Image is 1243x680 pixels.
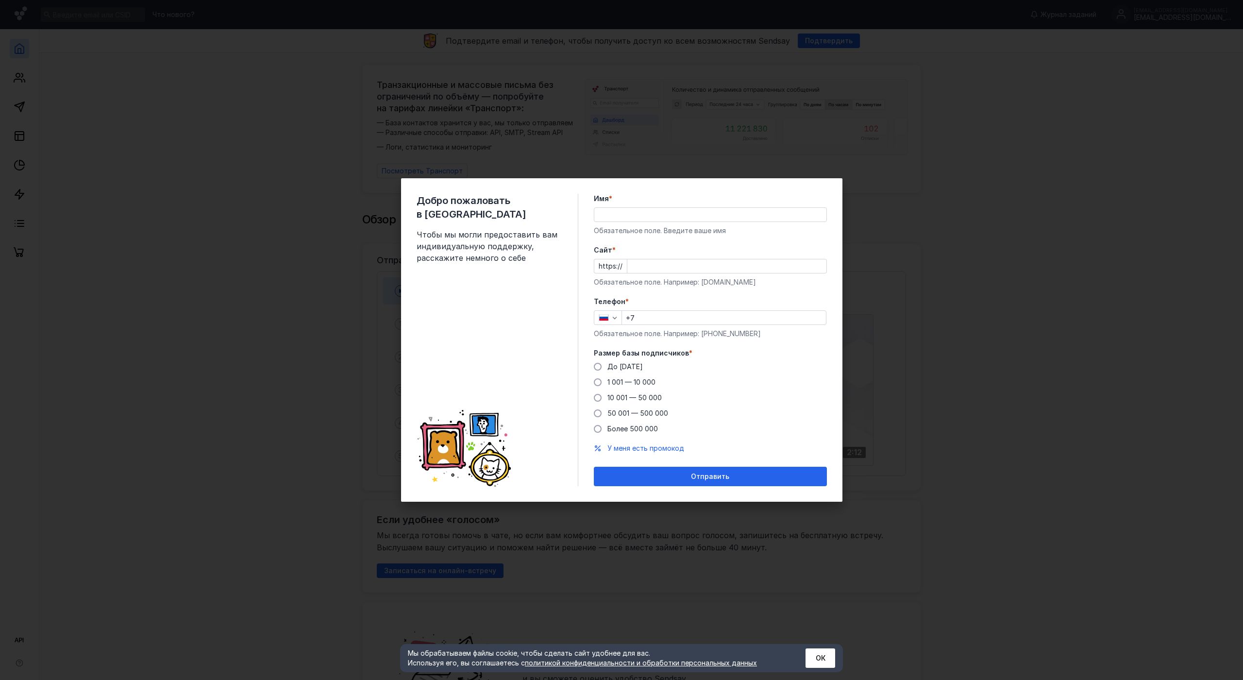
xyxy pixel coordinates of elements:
button: Отправить [594,467,827,486]
span: Добро пожаловать в [GEOGRAPHIC_DATA] [417,194,562,221]
span: Отправить [691,473,729,481]
span: До [DATE] [607,362,643,371]
div: Обязательное поле. Например: [DOMAIN_NAME] [594,277,827,287]
div: Обязательное поле. Например: [PHONE_NUMBER] [594,329,827,339]
span: Размер базы подписчиков [594,348,689,358]
span: Cайт [594,245,612,255]
div: Мы обрабатываем файлы cookie, чтобы сделать сайт удобнее для вас. Используя его, вы соглашаетесь c [408,648,782,668]
span: 1 001 — 10 000 [607,378,655,386]
span: Более 500 000 [607,425,658,433]
span: У меня есть промокод [607,444,684,452]
button: У меня есть промокод [607,443,684,453]
button: ОК [806,648,835,668]
span: Имя [594,194,609,204]
div: Обязательное поле. Введите ваше имя [594,226,827,236]
a: политикой конфиденциальности и обработки персональных данных [525,659,757,667]
span: 10 001 — 50 000 [607,393,662,402]
span: Чтобы мы могли предоставить вам индивидуальную поддержку, расскажите немного о себе [417,229,562,264]
span: Телефон [594,297,625,306]
span: 50 001 — 500 000 [607,409,668,417]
